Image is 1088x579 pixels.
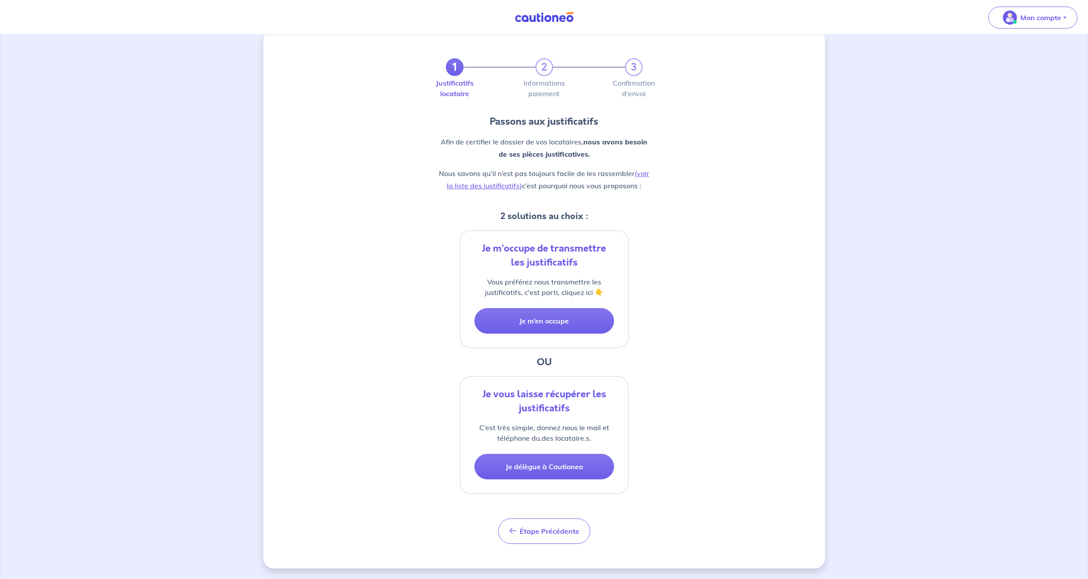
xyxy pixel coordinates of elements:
[474,422,614,443] p: C’est très simple, donnez nous le mail et téléphone du.des locataire.s.
[1003,11,1017,25] img: illu_account_valid_menu.svg
[439,209,650,223] h5: 2 solutions au choix :
[460,355,628,369] h3: OU
[474,277,614,298] p: Vous préférez nous transmettre les justificatifs, c'est parti, cliquez ici 👇
[446,79,463,97] label: Justificatifs locataire
[988,7,1077,29] button: illu_account_valid_menu.svgMon compte
[511,12,577,23] img: Cautioneo
[625,79,643,97] label: Confirmation d'envoi
[439,167,650,192] p: Nous savons qu’il n’est pas toujours facile de les rassembler c’est pourquoi nous vous proposons :
[535,79,553,97] label: Informations paiement
[474,308,614,334] button: Je m’en occupe
[490,115,598,129] p: Passons aux justificatifs
[474,454,614,479] button: Je délègue à Cautioneo
[439,136,650,160] p: Afin de certifier le dossier de vos locataires,
[520,527,579,536] span: Étape Précédente
[446,58,463,76] a: 1
[498,518,590,544] button: Étape Précédente
[1020,12,1061,23] p: Mon compte
[474,241,614,270] div: Je m’occupe de transmettre les justificatifs
[474,387,614,415] div: Je vous laisse récupérer les justificatifs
